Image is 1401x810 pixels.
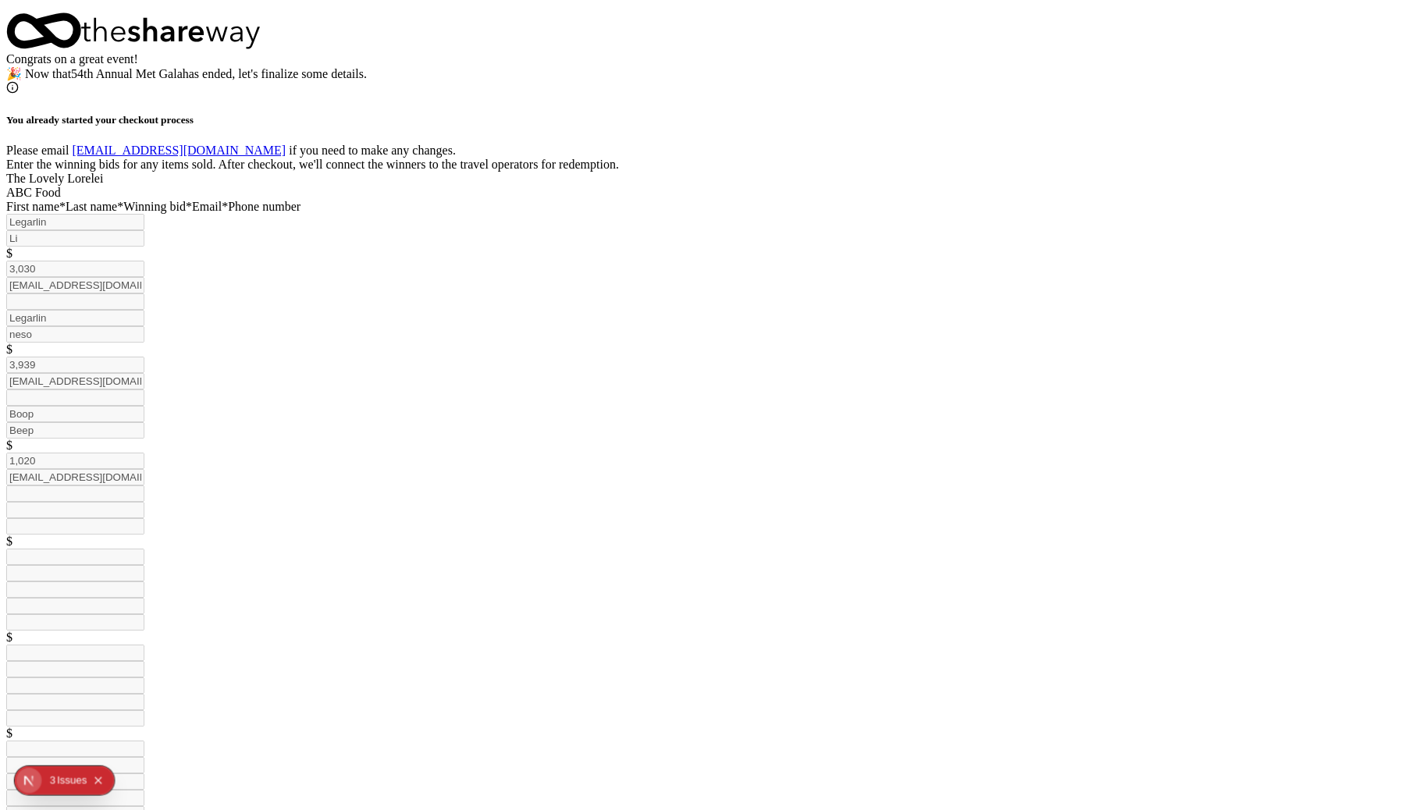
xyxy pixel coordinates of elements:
[6,727,12,740] span: $
[123,200,192,213] label: Winning bid
[66,200,123,213] label: Last name
[71,67,183,80] span: 54th Annual Met Gala
[6,66,1395,81] div: 🎉 Now that has ended, let's finalize some details.
[6,186,1395,200] div: ABC Food
[6,200,66,213] label: First name
[6,247,12,260] span: $
[228,200,300,213] label: Phone number
[6,631,12,644] span: $
[6,158,619,171] span: Enter the winning bids for any items sold. After checkout, we'll connect the winners to the trave...
[6,343,12,356] span: $
[6,439,12,452] span: $
[6,535,12,548] span: $
[6,114,1395,126] h5: You already started your checkout process
[72,144,286,157] a: [EMAIL_ADDRESS][DOMAIN_NAME]
[192,200,228,213] label: Email
[6,172,1395,186] div: The Lovely Lorelei
[6,144,1395,158] div: Please email if you need to make any changes.
[6,52,1395,66] div: Congrats on a great event!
